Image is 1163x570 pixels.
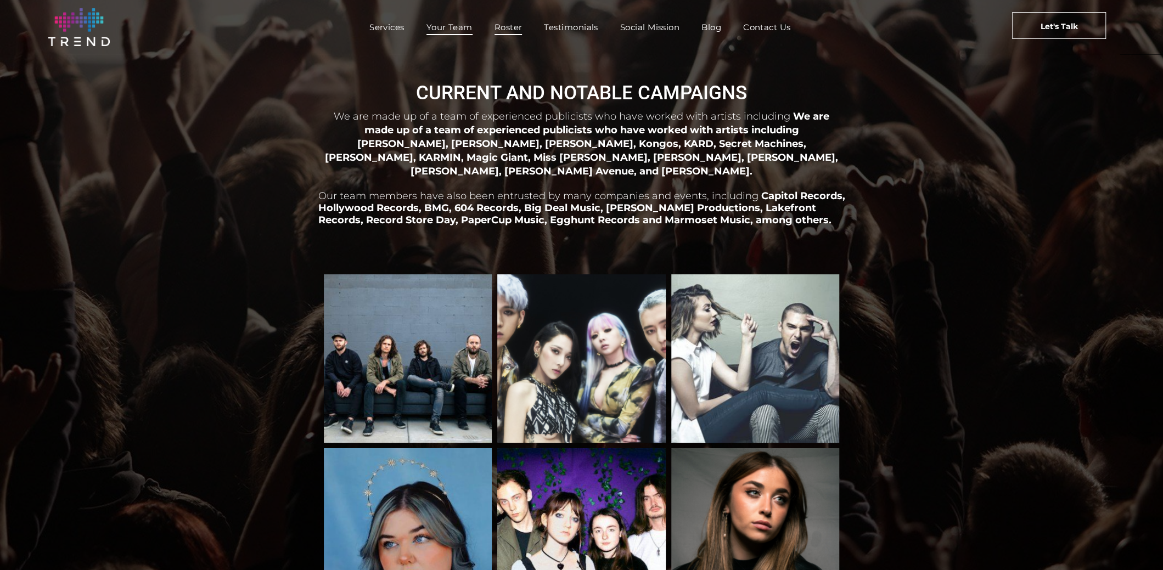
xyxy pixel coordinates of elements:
a: Kongos [324,274,492,443]
a: Your Team [415,19,484,35]
a: Karmin [671,274,840,443]
iframe: Chat Widget [965,443,1163,570]
a: KARD [497,274,666,443]
span: We are made up of a team of experienced publicists who have worked with artists including [PERSON... [325,110,838,177]
span: Capitol Records, Hollywood Records, BMG, 604 Records, Big Deal Music, [PERSON_NAME] Productions, ... [318,190,845,226]
img: logo [48,8,110,46]
a: Social Mission [609,19,690,35]
a: Let's Talk [1012,12,1106,39]
a: Services [358,19,415,35]
a: Roster [484,19,533,35]
span: CURRENT AND NOTABLE CAMPAIGNS [416,82,747,104]
a: Blog [690,19,732,35]
span: Let's Talk [1041,13,1078,40]
a: Contact Us [732,19,802,35]
span: Our team members have also been entrusted by many companies and events, including [318,190,759,202]
a: Testimonials [533,19,609,35]
span: Your Team [426,19,473,35]
span: We are made up of a team of experienced publicists who have worked with artists including [334,110,790,122]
